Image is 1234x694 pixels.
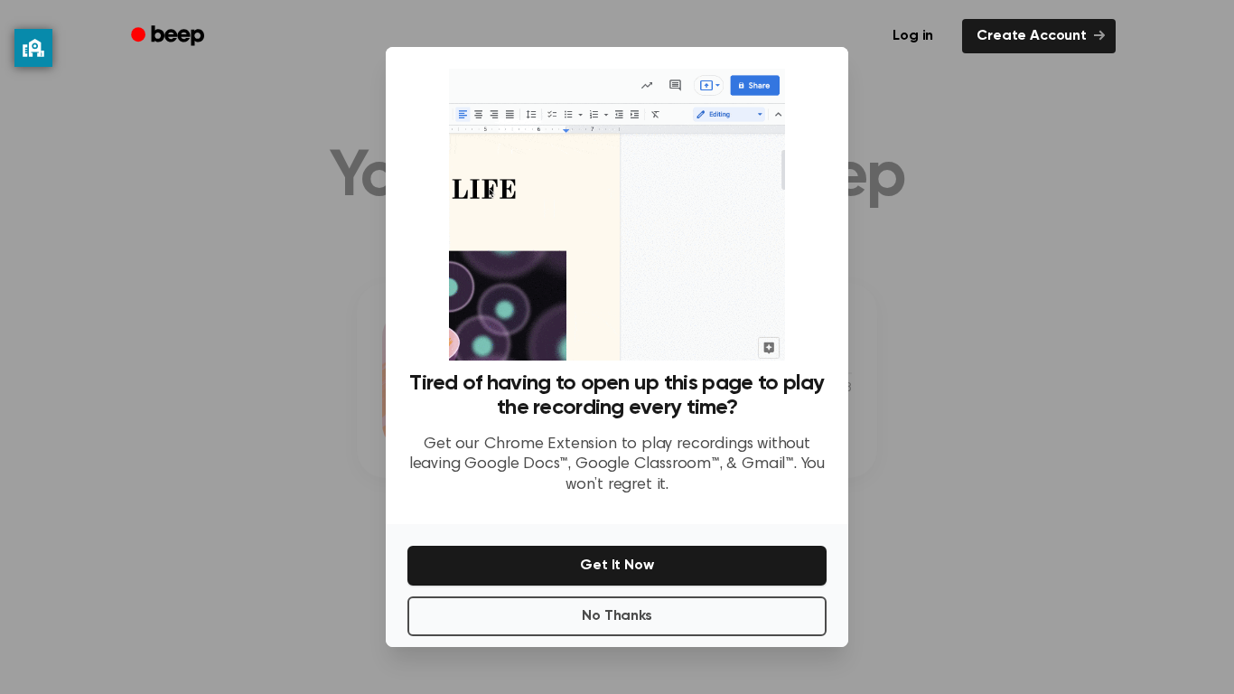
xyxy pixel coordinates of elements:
[962,19,1116,53] a: Create Account
[14,29,52,67] button: privacy banner
[118,19,220,54] a: Beep
[407,435,827,496] p: Get our Chrome Extension to play recordings without leaving Google Docs™, Google Classroom™, & Gm...
[407,546,827,586] button: Get It Now
[874,15,951,57] a: Log in
[407,596,827,636] button: No Thanks
[407,371,827,420] h3: Tired of having to open up this page to play the recording every time?
[449,69,784,361] img: Beep extension in action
